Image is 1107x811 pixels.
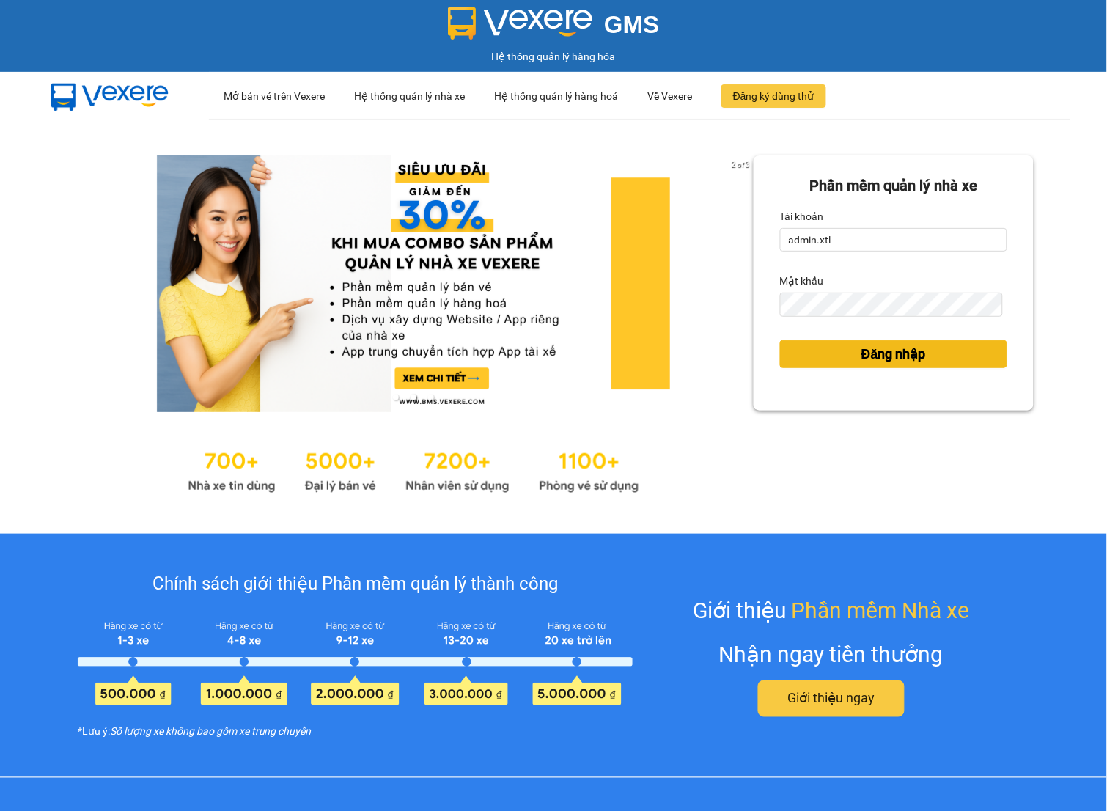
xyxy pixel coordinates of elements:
label: Mật khẩu [780,269,824,293]
input: Mật khẩu [780,293,1003,316]
div: Phần mềm quản lý nhà xe [780,175,1007,197]
span: Phần mềm Nhà xe [791,593,969,628]
span: GMS [604,11,659,38]
div: Chính sách giới thiệu Phần mềm quản lý thành công [78,570,633,598]
label: Tài khoản [780,205,824,228]
img: Statistics.png [188,441,639,497]
button: previous slide / item [73,155,94,412]
li: slide item 3 [428,395,434,400]
div: Mở bán vé trên Vexere [224,73,325,120]
img: logo 2 [448,7,593,40]
img: mbUUG5Q.png [37,72,183,120]
button: Đăng ký dùng thử [721,84,826,108]
div: *Lưu ý: [78,724,633,740]
div: Hệ thống quản lý hàng hoá [494,73,618,120]
span: Đăng nhập [861,344,926,364]
div: Về Vexere [647,73,692,120]
i: Số lượng xe không bao gồm xe trung chuyển [110,724,312,740]
span: Đăng ký dùng thử [733,88,814,104]
li: slide item 1 [393,395,399,400]
div: Hệ thống quản lý nhà xe [354,73,465,120]
input: Tài khoản [780,228,1007,252]
div: Nhận ngay tiền thưởng [719,637,944,672]
a: GMS [448,22,660,34]
button: next slide / item [733,155,754,412]
button: Giới thiệu ngay [758,680,905,717]
div: Hệ thống quản lý hàng hóa [4,48,1103,65]
button: Đăng nhập [780,340,1007,368]
div: Giới thiệu [693,593,969,628]
img: policy-intruduce-detail.png [78,617,633,705]
li: slide item 2 [411,395,416,400]
p: 2 of 3 [728,155,754,175]
span: Giới thiệu ngay [787,689,875,709]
